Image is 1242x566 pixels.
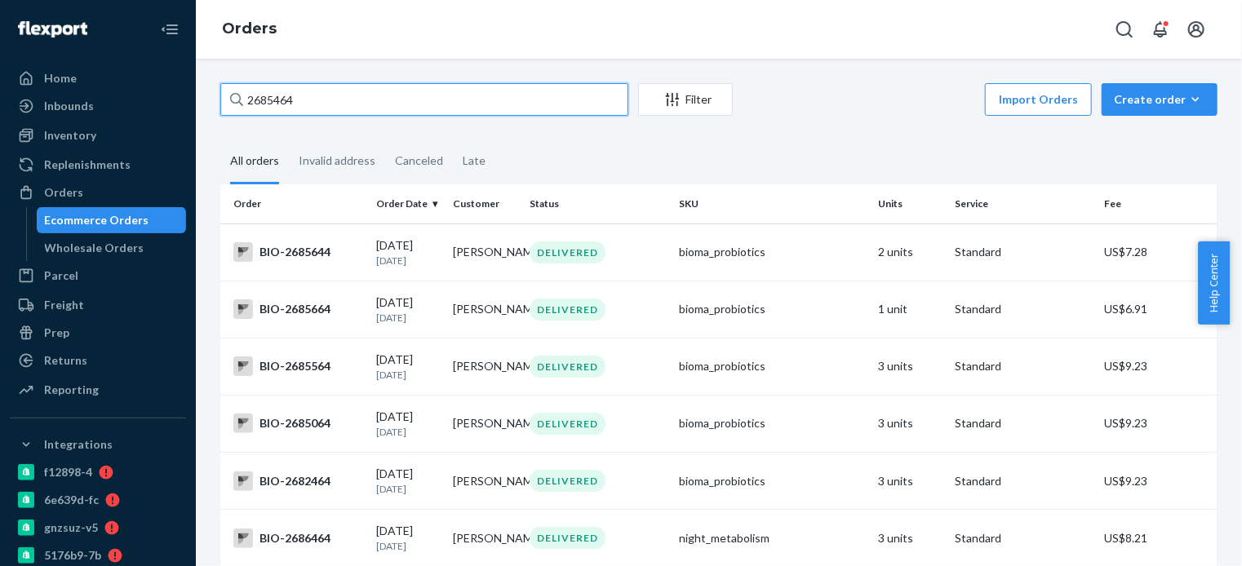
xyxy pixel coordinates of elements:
div: All orders [230,139,279,184]
p: [DATE] [376,368,440,382]
td: US$6.91 [1098,281,1218,338]
div: Late [463,139,486,182]
div: BIO-2682464 [233,471,363,491]
p: [DATE] [376,311,440,325]
a: 6e639d-fc [10,487,186,513]
a: Orders [222,20,277,38]
th: Service [948,184,1098,223]
div: bioma_probiotics [679,415,865,431]
a: Parcel [10,263,186,289]
div: Invalid address [299,139,375,182]
td: 3 units [872,453,948,510]
div: DELIVERED [530,470,605,492]
a: Reporting [10,377,186,403]
p: Standard [955,244,1091,260]
button: Close Navigation [153,13,186,46]
a: Home [10,65,186,91]
div: [DATE] [376,352,440,382]
div: Create order [1114,91,1205,108]
p: [DATE] [376,539,440,553]
button: Open Search Box [1108,13,1141,46]
button: Open account menu [1180,13,1213,46]
td: 3 units [872,338,948,395]
th: Order [220,184,370,223]
div: Home [44,70,77,86]
button: Integrations [10,431,186,458]
a: Inbounds [10,93,186,119]
div: Customer [453,197,517,210]
button: Import Orders [985,83,1092,116]
div: DELIVERED [530,298,605,321]
td: US$9.23 [1098,338,1218,395]
div: Filter [639,91,732,108]
div: DELIVERED [530,356,605,378]
ol: breadcrumbs [209,6,290,53]
div: BIO-2685664 [233,299,363,319]
div: [DATE] [376,294,440,325]
div: [DATE] [376,466,440,496]
div: Parcel [44,268,78,284]
td: [PERSON_NAME] [446,395,523,452]
a: f12898-4 [10,459,186,485]
td: [PERSON_NAME] [446,338,523,395]
span: Help Center [1198,241,1230,325]
p: Standard [955,301,1091,317]
button: Filter [638,83,733,116]
p: Standard [955,473,1091,489]
div: Canceled [395,139,443,182]
div: Integrations [44,436,113,453]
div: 6e639d-fc [44,492,99,508]
img: Flexport logo [18,21,87,38]
div: [DATE] [376,409,440,439]
div: Returns [44,352,87,369]
div: gnzsuz-v5 [44,520,98,536]
div: DELIVERED [530,527,605,549]
a: Orders [10,179,186,206]
div: Prep [44,325,69,341]
a: Ecommerce Orders [37,207,187,233]
p: Standard [955,530,1091,546]
td: 3 units [872,395,948,452]
p: Standard [955,415,1091,431]
div: [DATE] [376,237,440,268]
div: bioma_probiotics [679,301,865,317]
th: Status [523,184,672,223]
p: [DATE] [376,425,440,439]
div: [DATE] [376,523,440,553]
div: Inventory [44,127,96,144]
div: Orders [44,184,83,201]
td: [PERSON_NAME] [446,223,523,281]
div: Inbounds [44,98,94,114]
input: Search orders [220,83,628,116]
div: Replenishments [44,157,131,173]
a: Replenishments [10,152,186,178]
td: [PERSON_NAME] [446,281,523,338]
a: Prep [10,320,186,346]
th: Units [872,184,948,223]
div: BIO-2686464 [233,528,363,548]
div: Freight [44,297,84,313]
td: US$9.23 [1098,395,1218,452]
td: 1 unit [872,281,948,338]
div: bioma_probiotics [679,358,865,374]
div: DELIVERED [530,413,605,435]
p: [DATE] [376,482,440,496]
div: BIO-2685064 [233,413,363,433]
div: BIO-2685644 [233,242,363,262]
div: 5176b9-7b [44,547,101,564]
div: BIO-2685564 [233,356,363,376]
p: [DATE] [376,254,440,268]
a: Inventory [10,122,186,148]
button: Create order [1102,83,1218,116]
td: US$9.23 [1098,453,1218,510]
div: f12898-4 [44,464,92,480]
div: DELIVERED [530,241,605,263]
td: US$7.28 [1098,223,1218,281]
div: Ecommerce Orders [45,212,149,228]
div: bioma_probiotics [679,244,865,260]
div: night_metabolism [679,530,865,546]
td: [PERSON_NAME] [446,453,523,510]
a: Wholesale Orders [37,235,187,261]
div: Wholesale Orders [45,240,144,256]
div: Reporting [44,382,99,398]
